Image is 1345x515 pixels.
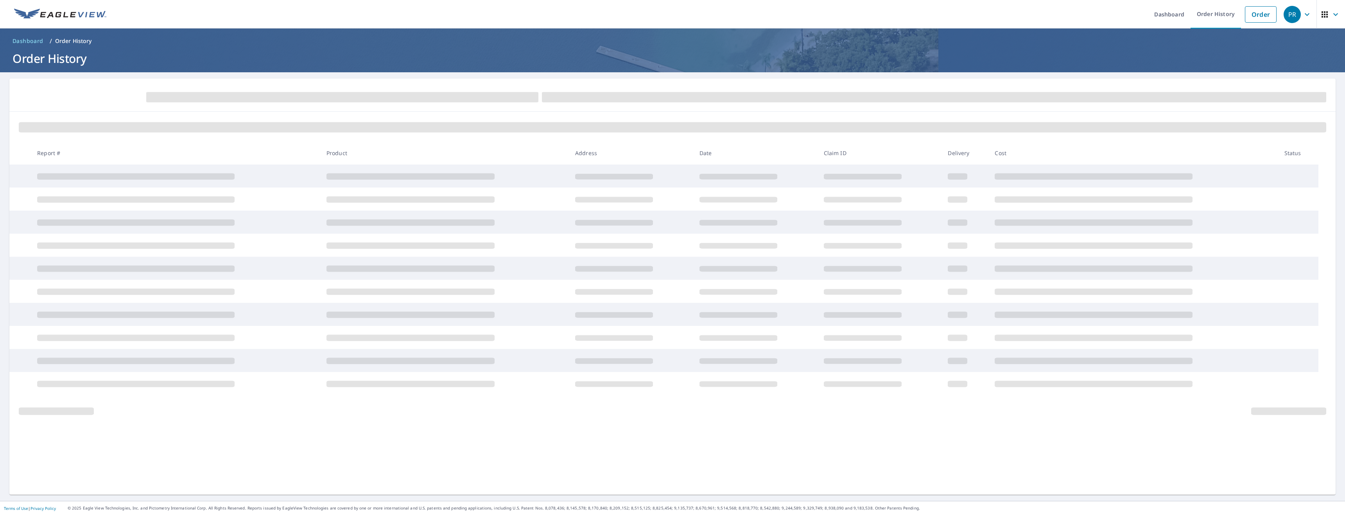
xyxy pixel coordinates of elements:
[55,37,92,45] p: Order History
[1278,141,1318,165] th: Status
[320,141,569,165] th: Product
[1245,6,1277,23] a: Order
[693,141,818,165] th: Date
[31,141,320,165] th: Report #
[68,505,1341,511] p: © 2025 Eagle View Technologies, Inc. and Pictometry International Corp. All Rights Reserved. Repo...
[988,141,1278,165] th: Cost
[4,506,28,511] a: Terms of Use
[1284,6,1301,23] div: PR
[569,141,693,165] th: Address
[13,37,43,45] span: Dashboard
[30,506,56,511] a: Privacy Policy
[818,141,942,165] th: Claim ID
[9,35,47,47] a: Dashboard
[4,506,56,511] p: |
[9,50,1336,66] h1: Order History
[9,35,1336,47] nav: breadcrumb
[50,36,52,46] li: /
[941,141,988,165] th: Delivery
[14,9,106,20] img: EV Logo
